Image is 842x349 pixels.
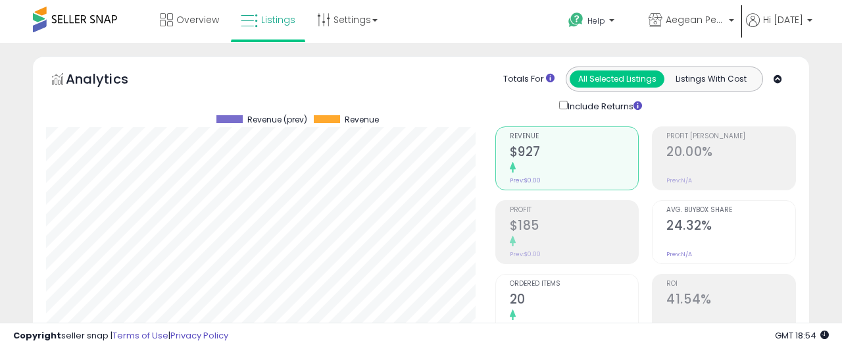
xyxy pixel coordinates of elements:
[666,292,795,309] h2: 41.54%
[666,176,692,184] small: Prev: N/A
[247,115,307,124] span: Revenue (prev)
[13,329,61,342] strong: Copyright
[746,13,812,43] a: Hi [DATE]
[503,73,555,86] div: Totals For
[170,329,228,342] a: Privacy Policy
[261,13,295,26] span: Listings
[510,207,639,214] span: Profit
[666,281,795,288] span: ROI
[112,329,168,342] a: Terms of Use
[510,281,639,288] span: Ordered Items
[549,98,658,113] div: Include Returns
[570,70,664,88] button: All Selected Listings
[587,15,605,26] span: Help
[176,13,219,26] span: Overview
[13,330,228,342] div: seller snap | |
[510,250,541,258] small: Prev: $0.00
[66,70,154,92] h5: Analytics
[345,115,379,124] span: Revenue
[510,144,639,162] h2: $927
[775,329,829,342] span: 2025-08-11 18:54 GMT
[666,13,725,26] span: Aegean Pearl
[666,250,692,258] small: Prev: N/A
[666,144,795,162] h2: 20.00%
[510,292,639,309] h2: 20
[558,2,637,43] a: Help
[510,218,639,236] h2: $185
[510,133,639,140] span: Revenue
[510,176,541,184] small: Prev: $0.00
[666,218,795,236] h2: 24.32%
[568,12,584,28] i: Get Help
[763,13,803,26] span: Hi [DATE]
[664,70,758,88] button: Listings With Cost
[666,133,795,140] span: Profit [PERSON_NAME]
[666,207,795,214] span: Avg. Buybox Share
